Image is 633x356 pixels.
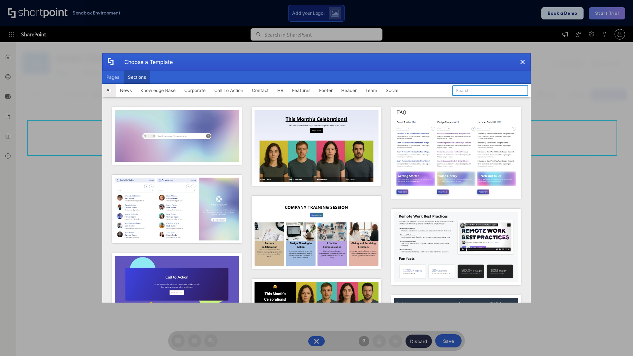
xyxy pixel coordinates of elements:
[337,84,361,97] button: Header
[102,84,116,97] button: All
[210,84,248,97] button: Call To Action
[361,84,381,97] button: Team
[248,84,273,97] button: Contact
[381,84,403,97] button: Social
[288,84,315,97] button: Features
[119,54,173,70] div: Choose a Template
[600,324,633,356] iframe: Chat Widget
[452,85,528,96] input: Search
[116,84,136,97] button: News
[315,84,337,97] button: Footer
[136,84,180,97] button: Knowledge Base
[102,71,124,84] button: Pages
[180,84,210,97] button: Corporate
[102,53,531,303] div: template selector
[124,71,150,84] button: Sections
[273,84,288,97] button: HR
